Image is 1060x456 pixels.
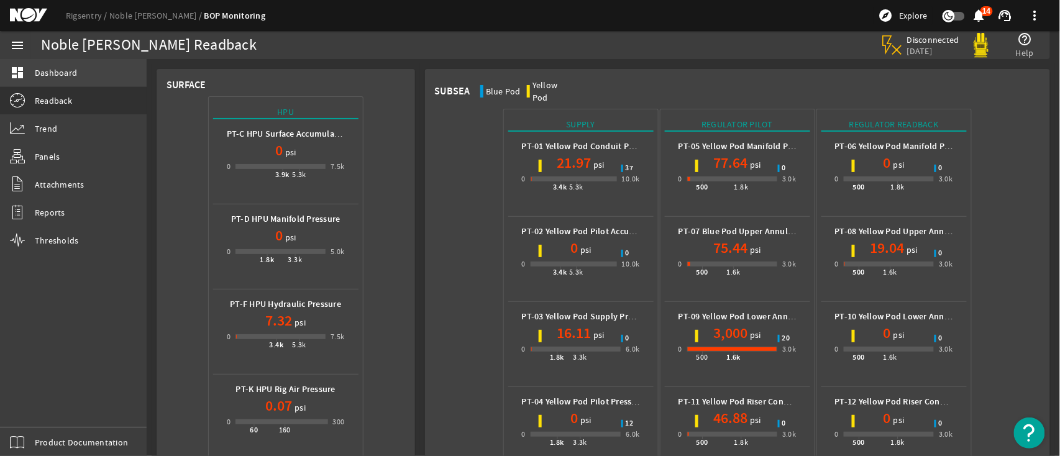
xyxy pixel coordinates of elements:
a: Rigsentry [66,10,109,21]
span: Dashboard [35,66,77,79]
span: 0 [626,250,629,257]
div: 7.5k [331,331,345,343]
span: 0 [626,335,629,342]
span: 0 [939,250,943,257]
a: BOP Monitoring [204,10,266,22]
span: Thresholds [35,234,79,247]
div: 3.0k [939,173,953,185]
span: psi [747,329,761,341]
h1: 77.64 [713,153,747,173]
div: Yellow Pod [532,79,573,104]
h1: 21.97 [557,153,591,173]
b: PT-10 Yellow Pod Lower Annular Pressure [835,311,996,322]
div: 3.0k [782,343,797,355]
mat-icon: support_agent [998,8,1013,23]
div: 3.3k [573,436,588,449]
div: 0 [522,428,526,440]
div: 500 [697,266,708,278]
span: psi [891,329,905,341]
span: psi [891,414,905,426]
div: 7.5k [331,160,345,173]
h1: 0 [884,323,891,343]
b: PT-05 Yellow Pod Manifold Pilot Pressure [678,140,838,152]
span: psi [747,414,761,426]
div: 3.3k [288,253,303,266]
span: psi [891,158,905,171]
span: psi [292,316,306,329]
h1: 0 [884,153,891,173]
div: 500 [697,351,708,363]
b: PT-02 Yellow Pod Pilot Accumulator Pressure [522,226,697,237]
h1: 75.44 [713,238,747,258]
span: 0 [939,165,943,172]
div: 3.0k [782,428,797,440]
h1: 16.11 [557,323,591,343]
div: 0 [522,258,526,270]
div: 3.0k [939,428,953,440]
div: 500 [697,181,708,193]
div: 1.8k [734,181,749,193]
span: Help [1016,47,1034,59]
div: 3.4k [553,181,567,193]
div: 3.9k [275,168,290,181]
div: Supply [508,118,654,132]
div: 500 [697,436,708,449]
b: PT-08 Yellow Pod Upper Annular Pressure [835,226,996,237]
div: 0 [835,258,839,270]
span: psi [591,158,605,171]
div: 1.6k [727,266,741,278]
span: psi [578,244,592,256]
div: Blue Pod [486,85,521,98]
div: Regulator Readback [821,118,967,132]
img: Yellowpod.svg [969,33,994,58]
div: 1.8k [550,351,564,363]
b: PT-06 Yellow Pod Manifold Pressure [835,140,974,152]
div: 0 [678,343,682,355]
b: PT-C HPU Surface Accumulator Pressure [227,128,382,140]
span: psi [283,231,296,244]
span: 20 [782,335,790,342]
b: PT-D HPU Manifold Pressure [231,213,340,225]
div: 1.6k [884,351,898,363]
b: PT-11 Yellow Pod Riser Connector Regulator Pilot Pressure [678,396,905,408]
div: 5.3k [292,168,306,181]
h1: 0 [275,226,283,245]
h1: 0 [570,408,578,428]
h1: 0 [275,140,283,160]
mat-icon: explore [879,8,893,23]
span: Readback [35,94,72,107]
span: Attachments [35,178,85,191]
b: PT-01 Yellow Pod Conduit Pressure [522,140,657,152]
div: 160 [279,424,291,436]
h1: 46.88 [713,408,747,428]
div: 3.4k [270,339,284,351]
span: Disconnected [907,34,960,45]
div: Surface [167,79,206,91]
div: 60 [250,424,258,436]
span: 0 [939,420,943,427]
h1: 19.04 [870,238,904,258]
b: PT-04 Yellow Pod Pilot Pressure [522,396,645,408]
div: 500 [853,351,865,363]
h1: 3,000 [713,323,747,343]
div: 0 [227,331,231,343]
span: 0 [782,165,786,172]
div: 5.3k [569,266,583,278]
mat-icon: dashboard [10,65,25,80]
div: 1.8k [550,436,564,449]
div: 500 [853,436,865,449]
span: psi [747,244,761,256]
button: more_vert [1020,1,1050,30]
div: 0 [227,245,231,258]
div: 5.3k [569,181,583,193]
span: 12 [626,420,634,427]
mat-icon: notifications [972,8,987,23]
div: 1.6k [884,266,898,278]
div: 10.0k [622,173,640,185]
span: psi [904,244,918,256]
div: 0 [227,160,231,173]
h1: 0.07 [265,396,292,416]
div: 0 [227,416,231,428]
div: 0 [522,343,526,355]
div: 0 [835,428,839,440]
